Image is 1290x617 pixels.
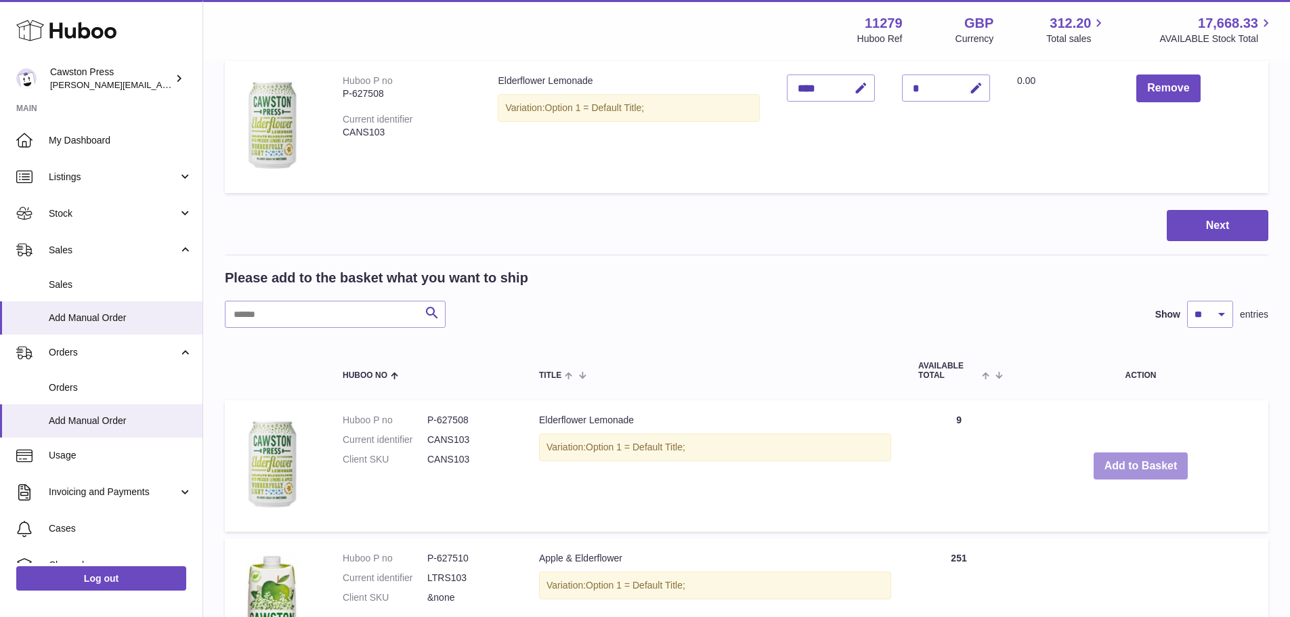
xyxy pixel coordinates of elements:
th: Action [1013,348,1268,393]
dd: &none [427,591,512,604]
div: Huboo Ref [857,33,903,45]
dd: P-627508 [427,414,512,427]
dt: Huboo P no [343,414,427,427]
div: Variation: [539,572,891,599]
a: 17,668.33 AVAILABLE Stock Total [1159,14,1274,45]
dd: CANS103 [427,453,512,466]
img: Elderflower Lemonade [238,75,306,176]
button: Add to Basket [1094,452,1188,480]
a: 312.20 Total sales [1046,14,1106,45]
span: Option 1 = Default Title; [545,102,645,113]
div: Variation: [498,94,760,122]
span: Option 1 = Default Title; [586,580,685,591]
span: Total sales [1046,33,1106,45]
img: thomas.carson@cawstonpress.com [16,68,37,89]
div: Current identifier [343,114,413,125]
a: Log out [16,566,186,591]
span: Sales [49,244,178,257]
div: Cawston Press [50,66,172,91]
span: AVAILABLE Total [918,362,979,379]
span: Sales [49,278,192,291]
span: Add Manual Order [49,312,192,324]
span: 0.00 [1017,75,1035,86]
span: Stock [49,207,178,220]
span: Huboo no [343,371,387,380]
span: Cases [49,522,192,535]
div: P-627508 [343,87,471,100]
div: CANS103 [343,126,471,139]
label: Show [1155,308,1180,321]
strong: 11279 [865,14,903,33]
dt: Client SKU [343,453,427,466]
span: 17,668.33 [1198,14,1258,33]
div: Huboo P no [343,75,393,86]
strong: GBP [964,14,993,33]
dd: P-627510 [427,552,512,565]
span: Add Manual Order [49,414,192,427]
span: [PERSON_NAME][EMAIL_ADDRESS][PERSON_NAME][DOMAIN_NAME] [50,79,344,90]
span: 312.20 [1050,14,1091,33]
span: Channels [49,559,192,572]
img: Elderflower Lemonade [238,414,306,515]
dt: Huboo P no [343,552,427,565]
span: AVAILABLE Stock Total [1159,33,1274,45]
button: Remove [1136,75,1200,102]
td: Elderflower Lemonade [484,61,773,192]
span: Option 1 = Default Title; [586,442,685,452]
td: Elderflower Lemonade [525,400,905,532]
span: Title [539,371,561,380]
span: Invoicing and Payments [49,486,178,498]
span: My Dashboard [49,134,192,147]
div: Currency [955,33,994,45]
td: 9 [905,400,1013,532]
span: Usage [49,449,192,462]
span: entries [1240,308,1268,321]
div: Variation: [539,433,891,461]
span: Orders [49,381,192,394]
dt: Client SKU [343,591,427,604]
h2: Please add to the basket what you want to ship [225,269,528,287]
button: Next [1167,210,1268,242]
dd: CANS103 [427,433,512,446]
dt: Current identifier [343,433,427,446]
dd: LTRS103 [427,572,512,584]
span: Orders [49,346,178,359]
dt: Current identifier [343,572,427,584]
span: Listings [49,171,178,184]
